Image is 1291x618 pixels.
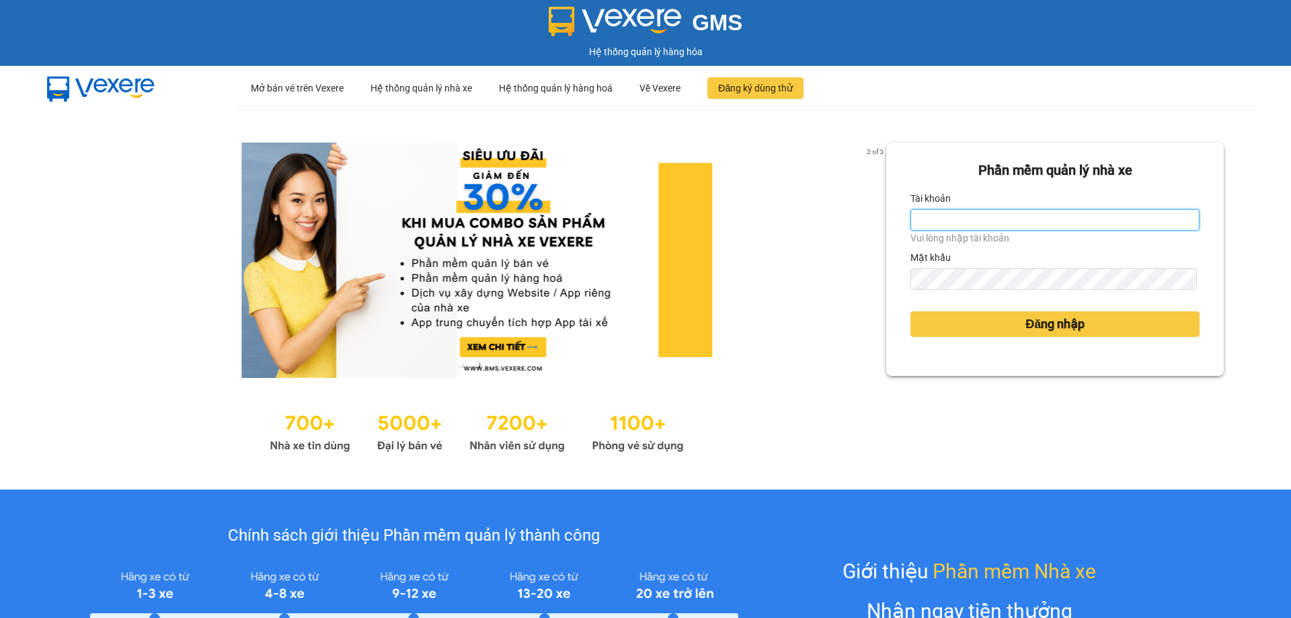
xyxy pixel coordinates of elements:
[639,67,680,110] div: Về Vexere
[251,67,344,110] div: Mở bán vé trên Vexere
[863,143,886,160] p: 2 of 3
[933,555,1096,587] span: Phần mềm Nhà xe
[692,10,742,35] span: GMS
[370,67,472,110] div: Hệ thống quản lý nhà xe
[499,67,613,110] div: Hệ thống quản lý hàng hoá
[910,209,1200,231] input: Tài khoản
[718,81,793,95] span: Đăng ký dùng thử
[90,523,738,549] div: Chính sách giới thiệu Phần mềm quản lý thành công
[34,66,168,110] img: mbUUG5Q.png
[458,362,463,367] li: slide item 1
[910,231,1200,245] div: Vui lòng nhập tài khoản
[474,362,479,367] li: slide item 2
[910,160,1200,181] div: Phần mềm quản lý nhà xe
[67,143,86,378] button: previous slide / item
[1025,315,1085,334] span: Đăng nhập
[549,7,682,36] img: logo 2
[867,143,886,378] button: next slide / item
[3,44,1288,59] div: Hệ thống quản lý hàng hóa
[490,362,496,367] li: slide item 3
[270,405,684,456] img: Statistics.png
[910,268,1196,290] input: Mật khẩu
[910,311,1200,337] button: Đăng nhập
[707,77,804,99] button: Đăng ký dùng thử
[910,188,951,209] label: Tài khoản
[910,247,951,268] label: Mật khẩu
[549,20,743,31] a: GMS
[843,555,1096,587] div: Giới thiệu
